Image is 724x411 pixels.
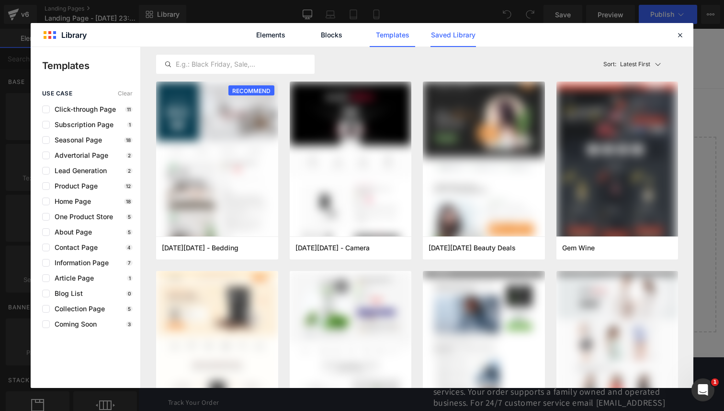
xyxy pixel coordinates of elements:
[50,244,98,251] span: Contact Page
[126,306,133,312] p: 5
[390,10,463,30] a: MCC Video Tutorials
[142,35,222,44] span: Manage Your Subscription
[118,90,133,97] span: Clear
[42,59,140,73] p: Templates
[126,214,133,220] p: 5
[423,82,545,246] img: bb39deda-7990-40f7-8e83-51ac06fbe917.png
[600,55,679,74] button: Latest FirstSort:Latest First
[50,320,97,328] span: Coming Soon
[126,168,133,174] p: 2
[126,260,133,266] p: 7
[162,244,238,252] span: Cyber Monday - Bedding
[126,153,133,158] p: 2
[127,122,133,128] p: 1
[219,15,304,24] span: 3D Miniature Scene Stickers
[90,10,120,30] a: Home
[124,183,133,189] p: 12
[316,15,385,24] span: Diamond Painting Kits
[50,136,102,144] span: Seasonal Page
[213,10,310,30] a: 3D Miniature Scene Stickers
[120,10,213,30] a: Custom Diamond Painting
[90,30,136,50] a: Contact Us
[96,15,114,24] span: Home
[30,22,78,38] img: MyCraftClub
[50,152,108,159] span: Advertorial Page
[125,106,133,112] p: 11
[50,228,92,236] span: About Page
[157,59,314,70] input: E.g.: Black Friday, Sale,...
[23,130,563,142] p: Start building your page
[691,378,714,401] iframe: Intercom live chat
[96,35,130,44] span: Contact Us
[50,290,83,297] span: Blog List
[50,259,109,267] span: Information Page
[126,321,133,327] p: 3
[50,274,94,282] span: Article Page
[562,244,595,252] span: Gem Wine
[50,213,113,221] span: One Product Store
[50,182,98,190] span: Product Page
[310,10,390,30] a: Diamond Painting Kits
[250,247,336,267] a: Explore Template
[23,274,563,281] p: or Drag & Drop elements from left sidebar
[295,346,556,391] h2: We ship WORLDWIDE with FREE Premium & Tracked shipping services. Your order supports a family own...
[26,18,81,42] a: MyCraftClub
[50,106,116,113] span: Click-through Page
[50,305,105,313] span: Collection Page
[126,291,133,296] p: 0
[396,15,457,24] span: MCC Video Tutorials
[126,229,133,235] p: 5
[42,90,72,97] span: use case
[136,30,228,50] a: Manage Your Subscription
[126,15,207,24] span: Custom Diamond Painting
[309,23,354,47] a: Blocks
[125,245,133,250] p: 4
[711,378,719,386] span: 1
[620,60,650,69] p: Latest First
[248,23,294,47] a: Elements
[603,61,616,68] span: Sort:
[50,167,107,175] span: Lead Generation
[228,85,274,96] span: RECOMMEND
[370,23,415,47] a: Templates
[30,346,291,357] h2: MyCraftClub© - World's #1 Club For Passionate Crafters
[50,198,91,205] span: Home Page
[429,244,516,252] span: Black Friday Beauty Deals
[127,275,133,281] p: 1
[124,199,133,204] p: 18
[556,82,679,246] img: 415fe324-69a9-4270-94dc-8478512c9daa.png
[430,23,476,47] a: Saved Library
[50,121,113,129] span: Subscription Page
[495,19,516,40] summary: Search
[30,368,81,382] a: Track Your Order
[124,137,133,143] p: 18
[295,244,370,252] span: Black Friday - Camera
